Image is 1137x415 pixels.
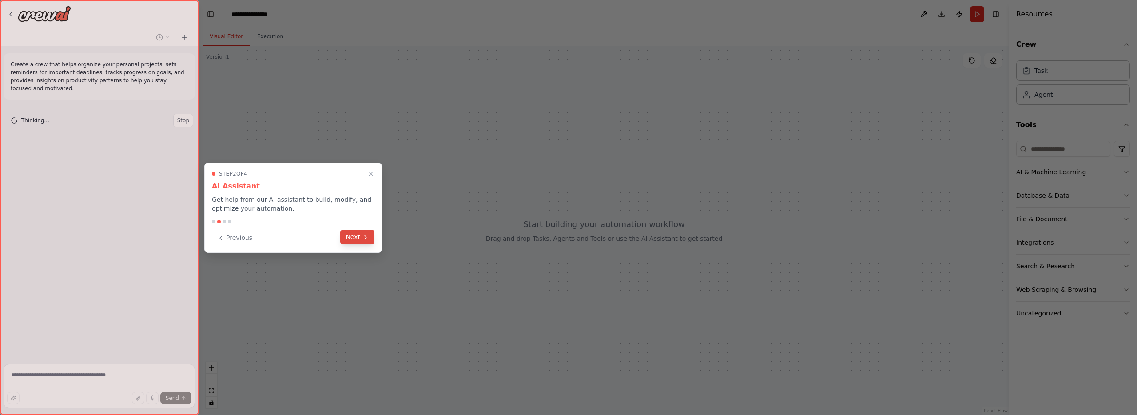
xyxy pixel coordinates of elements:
[212,195,374,213] p: Get help from our AI assistant to build, modify, and optimize your automation.
[212,181,374,192] h3: AI Assistant
[340,230,374,244] button: Next
[366,168,376,179] button: Close walkthrough
[212,231,258,245] button: Previous
[219,170,247,177] span: Step 2 of 4
[204,8,217,20] button: Hide left sidebar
